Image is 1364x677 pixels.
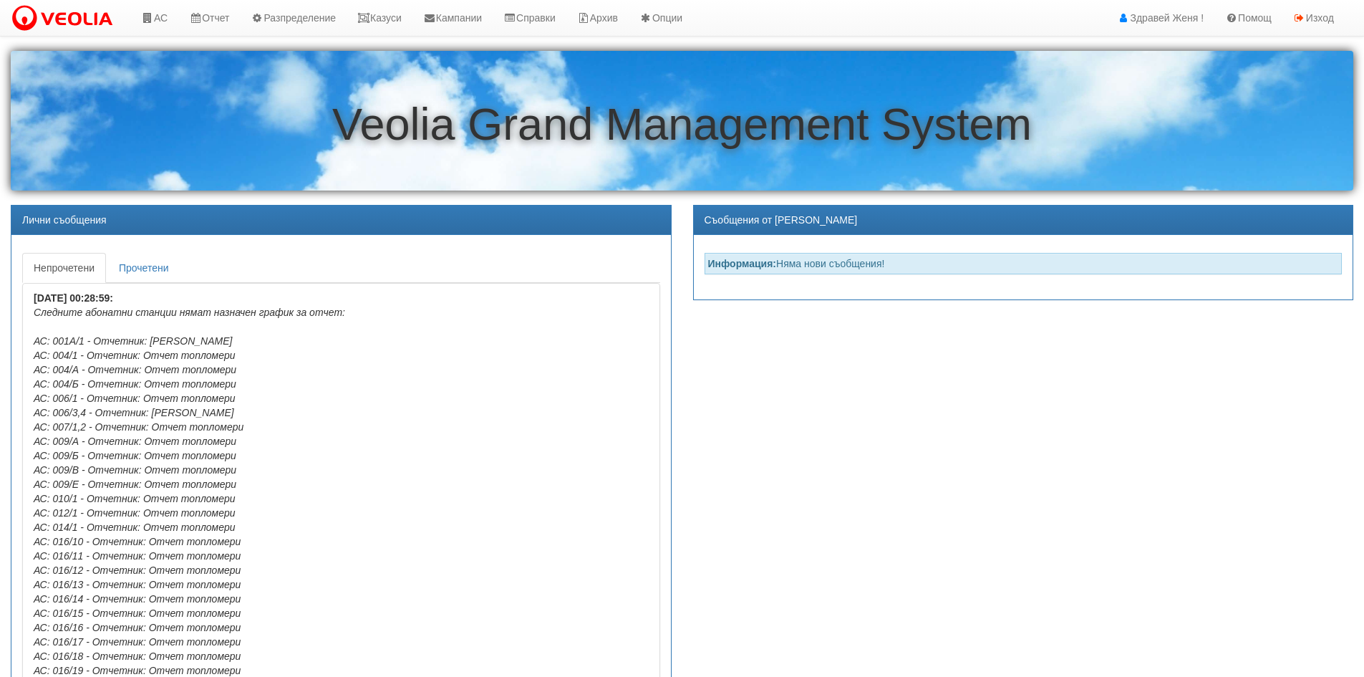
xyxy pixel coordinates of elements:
div: Съобщения от [PERSON_NAME] [694,206,1353,235]
a: Прочетени [107,253,180,283]
div: Няма нови съобщения! [705,253,1343,274]
h1: Veolia Grand Management System [11,100,1353,149]
div: Лични съобщения [11,206,671,235]
b: [DATE] 00:28:59: [34,292,113,304]
img: VeoliaLogo.png [11,4,120,34]
a: Непрочетени [22,253,106,283]
strong: Информация: [708,258,777,269]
